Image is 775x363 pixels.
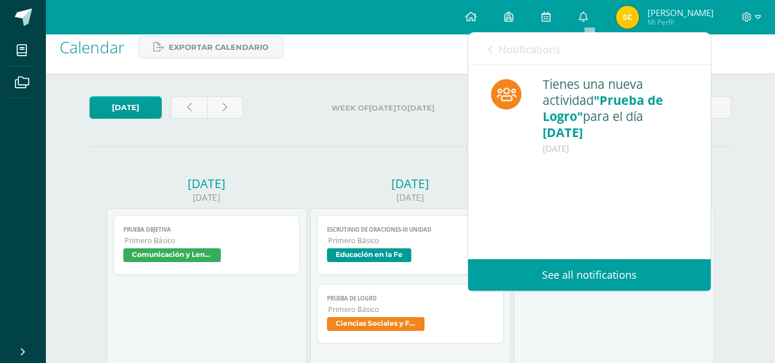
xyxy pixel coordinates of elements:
a: PRUEBA OBJETIVAPrimero BásicoComunicación y Lenguaje, Idioma Español [114,215,300,275]
span: PRUEBA OBJETIVA [123,226,290,233]
span: Mi Perfil [648,17,714,27]
a: Escrutinio de Oraciones-III UnidadPrimero BásicoEducación en la Fe [317,215,504,275]
span: Prueba de Logro [327,295,494,302]
span: Escrutinio de Oraciones-III Unidad [327,226,494,233]
span: Exportar calendario [169,37,268,58]
span: unread notifications [590,42,691,54]
span: Educación en la Fe [327,248,411,262]
a: See all notifications [468,259,711,291]
div: [DATE] [310,192,511,204]
strong: [DATE] [369,104,396,112]
div: [DATE] [107,175,307,192]
strong: [DATE] [407,104,435,112]
span: "Prueba de Logro" [543,92,663,124]
div: Tienes una nueva actividad para el día [543,76,688,157]
span: Primero Básico [328,305,494,314]
a: Prueba de LogroPrimero BásicoCiencias Sociales y Formación Ciudadana e Interculturalidad [317,284,504,344]
div: [DATE] [543,140,688,157]
a: Exportar calendario [138,36,283,58]
span: [PERSON_NAME] [648,7,714,18]
span: Comunicación y Lenguaje, Idioma Español [123,248,221,262]
img: 4633de8e293509c617d73e0b8c188e5d.png [616,6,639,29]
div: [DATE] [310,175,511,192]
span: 318 [590,42,606,54]
label: Week of to [252,96,515,120]
span: [DATE] [543,124,583,140]
span: Primero Básico [124,236,290,245]
div: [DATE] [107,192,307,204]
span: Calendar [60,36,124,58]
span: Notifications [499,42,560,56]
span: Ciencias Sociales y Formación Ciudadana e Interculturalidad [327,317,425,331]
a: [DATE] [89,96,162,119]
span: Primero Básico [328,236,494,245]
